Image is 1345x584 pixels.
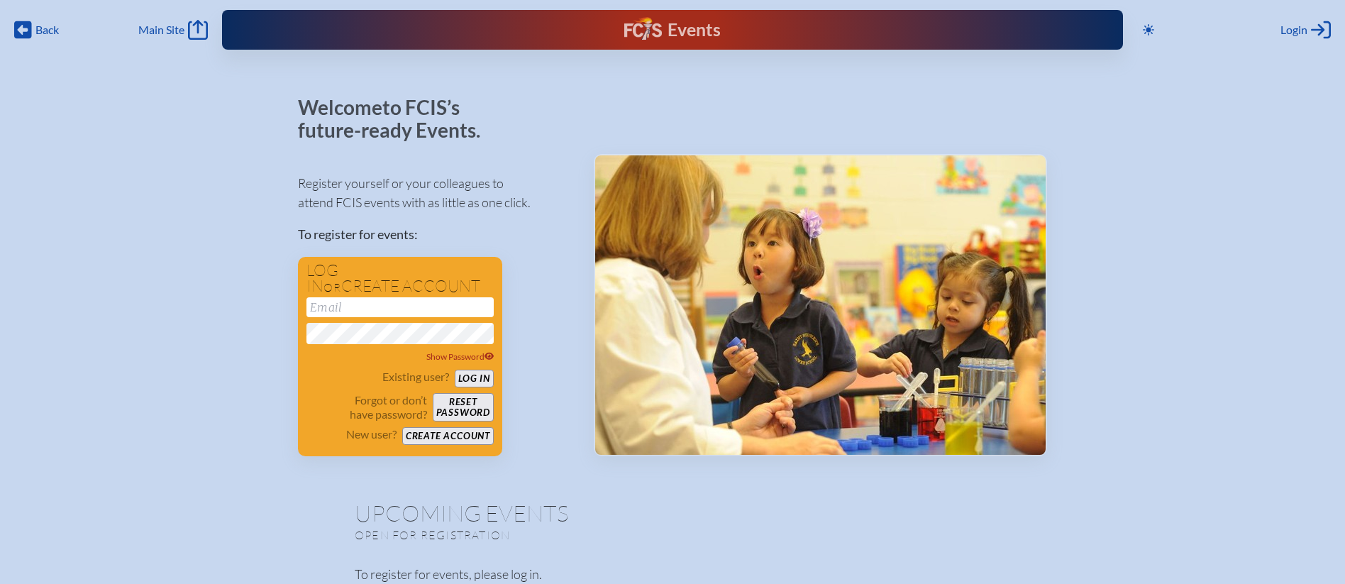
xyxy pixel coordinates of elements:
[323,280,341,294] span: or
[455,370,494,387] button: Log in
[355,528,729,542] p: Open for registration
[426,351,494,362] span: Show Password
[298,97,497,141] p: Welcome to FCIS’s future-ready Events.
[595,155,1046,455] img: Events
[1280,23,1307,37] span: Login
[306,393,427,422] p: Forgot or don’t have password?
[470,17,875,43] div: FCIS Events — Future ready
[306,297,494,317] input: Email
[433,393,494,422] button: Resetpassword
[355,502,990,524] h1: Upcoming Events
[298,174,571,212] p: Register yourself or your colleagues to attend FCIS events with as little as one click.
[355,565,990,584] p: To register for events, please log in.
[35,23,59,37] span: Back
[138,20,208,40] a: Main Site
[298,225,571,244] p: To register for events:
[382,370,449,384] p: Existing user?
[402,427,494,445] button: Create account
[306,263,494,294] h1: Log in create account
[346,427,397,441] p: New user?
[138,23,184,37] span: Main Site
